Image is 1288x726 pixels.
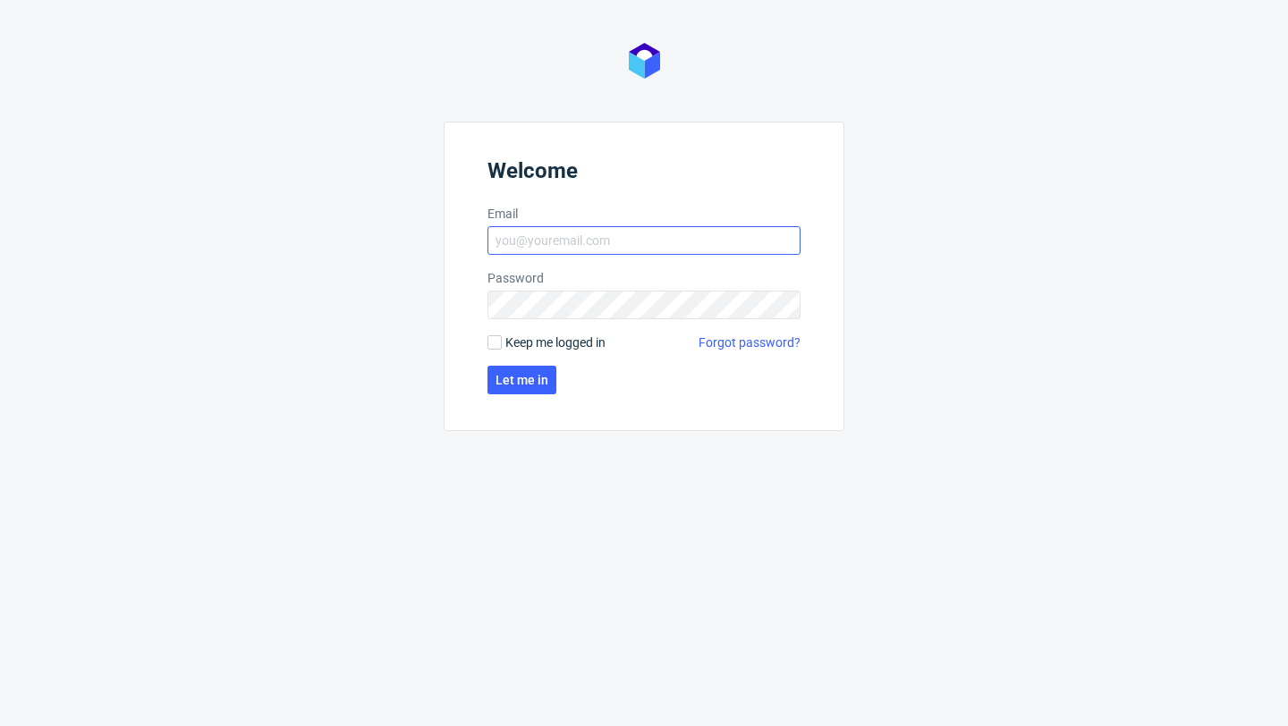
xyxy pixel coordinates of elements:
[699,333,801,351] a: Forgot password?
[487,226,801,255] input: you@youremail.com
[487,366,556,394] button: Let me in
[505,333,606,351] span: Keep me logged in
[487,158,801,190] header: Welcome
[496,374,548,386] span: Let me in
[487,269,801,287] label: Password
[487,205,801,223] label: Email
